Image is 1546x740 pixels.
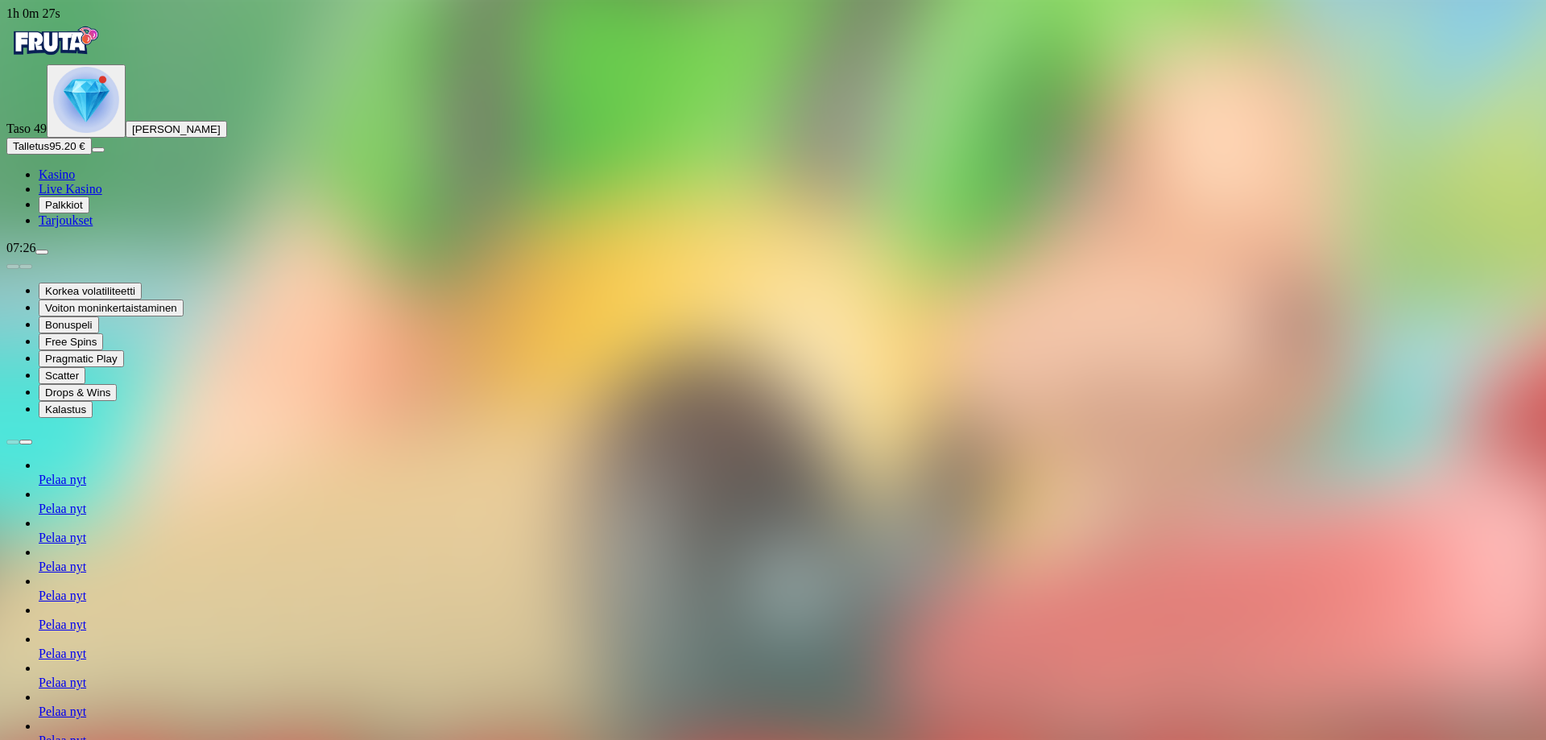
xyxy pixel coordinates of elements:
button: [PERSON_NAME] [126,121,227,138]
span: Free Spins [45,336,97,348]
a: Pelaa nyt [39,618,86,631]
span: Bonuspeli [45,319,93,331]
button: prev slide [6,440,19,444]
span: Kalastus [45,403,86,415]
span: [PERSON_NAME] [132,123,221,135]
button: level unlocked [47,64,126,138]
button: menu [35,250,48,254]
span: Drops & Wins [45,387,110,399]
span: Tarjoukset [39,213,93,227]
a: diamond iconKasino [39,167,75,181]
button: Korkea volatiliteetti [39,283,142,300]
img: level unlocked [53,67,119,133]
a: Pelaa nyt [39,531,86,544]
a: Fruta [6,50,103,64]
a: poker-chip iconLive Kasino [39,182,102,196]
button: reward iconPalkkiot [39,196,89,213]
a: Pelaa nyt [39,676,86,689]
button: Free Spins [39,333,103,350]
span: Korkea volatiliteetti [45,285,135,297]
span: Live Kasino [39,182,102,196]
span: Voiton moninkertaistaminen [45,302,177,314]
span: Kasino [39,167,75,181]
a: gift-inverted iconTarjoukset [39,213,93,227]
a: Pelaa nyt [39,589,86,602]
button: Talletusplus icon95.20 € [6,138,92,155]
span: 07:26 [6,241,35,254]
button: prev slide [6,264,19,269]
a: Pelaa nyt [39,705,86,718]
span: 95.20 € [49,140,85,152]
span: Palkkiot [45,199,83,211]
button: Voiton moninkertaistaminen [39,300,184,316]
button: Kalastus [39,401,93,418]
span: Scatter [45,370,79,382]
span: user session time [6,6,60,20]
a: Pelaa nyt [39,560,86,573]
button: Scatter [39,367,85,384]
button: next slide [19,264,32,269]
a: Pelaa nyt [39,473,86,486]
a: Pelaa nyt [39,502,86,515]
button: Pragmatic Play [39,350,124,367]
button: Bonuspeli [39,316,99,333]
button: menu [92,147,105,152]
button: Drops & Wins [39,384,117,401]
span: Pragmatic Play [45,353,118,365]
button: next slide [19,440,32,444]
span: Talletus [13,140,49,152]
span: Taso 49 [6,122,47,135]
nav: Primary [6,21,1540,228]
img: Fruta [6,21,103,61]
a: Pelaa nyt [39,647,86,660]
